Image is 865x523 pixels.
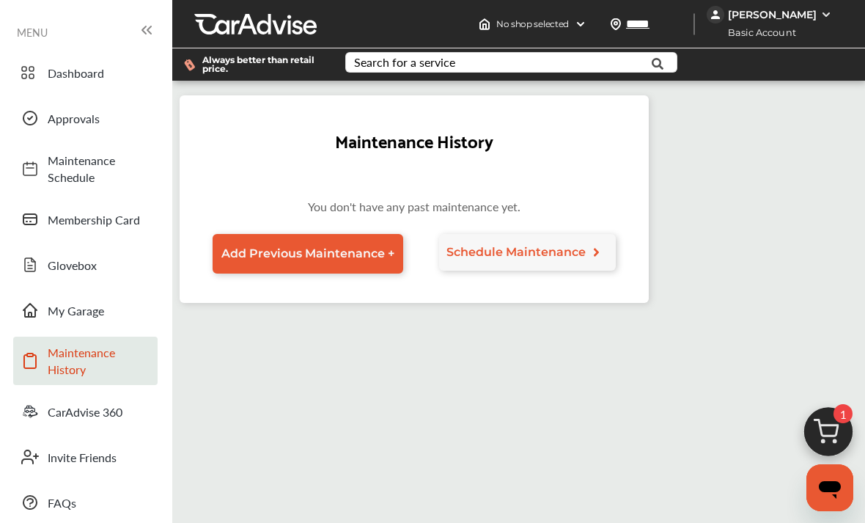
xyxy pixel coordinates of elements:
[354,56,455,68] div: Search for a service
[17,26,48,38] span: MENU
[13,54,158,92] a: Dashboard
[693,13,695,35] img: header-divider.bc55588e.svg
[793,401,864,471] img: cart_icon.3d0951e8.svg
[13,145,158,193] a: Maintenance Schedule
[48,257,150,274] span: Glovebox
[820,9,832,21] img: WGsFRI8htEPBVLJbROoPRyZpYNWhNONpIPPETTm6eUC0GeLEiAAAAAElFTkSuQmCC
[13,246,158,284] a: Glovebox
[48,211,150,228] span: Membership Card
[13,291,158,329] a: My Garage
[48,65,150,81] span: Dashboard
[479,18,490,30] img: header-home-logo.8d720a4f.svg
[806,464,853,511] iframe: Button to launch messaging window, conversation in progress
[707,6,724,23] img: jVpblrzwTbfkPYzPPzSLxeg0AAAAASUVORK5CYII=
[439,234,616,271] a: Schedule Maintenance
[13,99,158,137] a: Approvals
[48,302,150,319] span: My Garage
[610,18,622,30] img: location_vector.a44bc228.svg
[833,404,853,423] span: 1
[446,245,586,259] span: Schedule Maintenance
[221,246,394,260] span: Add Previous Maintenance +
[48,494,150,511] span: FAQs
[48,449,150,466] span: Invite Friends
[13,337,158,385] a: Maintenance History
[13,200,158,238] a: Membership Card
[13,438,158,476] a: Invite Friends
[48,110,150,127] span: Approvals
[48,344,150,378] span: Maintenance History
[335,125,493,155] h2: Maintenance History
[48,152,150,186] span: Maintenance Schedule
[194,198,634,222] p: You don't have any past maintenance yet.
[708,25,807,40] span: Basic Account
[496,18,569,30] span: No shop selected
[13,483,158,522] a: FAQs
[184,59,195,71] img: dollor_label_vector.a70140d1.svg
[728,8,817,21] div: [PERSON_NAME]
[13,392,158,431] a: CarAdvise 360
[575,18,586,30] img: header-down-arrow.9dd2ce7d.svg
[202,56,322,73] span: Always better than retail price.
[213,234,403,274] a: Add Previous Maintenance +
[48,403,150,420] span: CarAdvise 360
